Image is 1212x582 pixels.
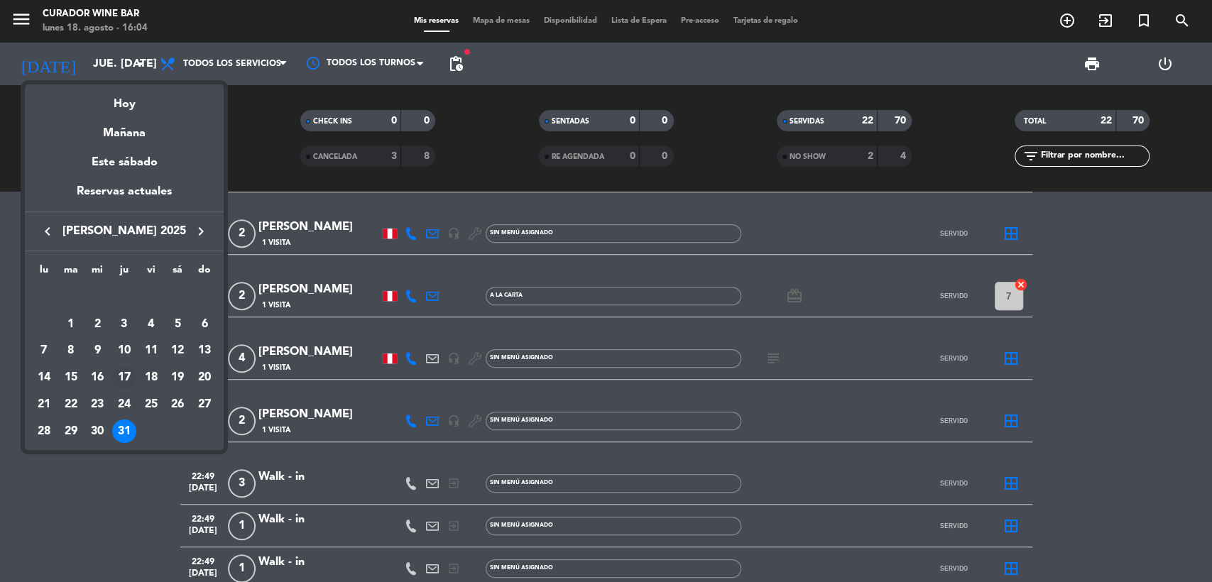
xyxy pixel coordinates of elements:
[31,262,58,284] th: lunes
[35,222,60,241] button: keyboard_arrow_left
[59,339,83,363] div: 8
[192,223,209,240] i: keyboard_arrow_right
[138,364,165,391] td: 18 de julio de 2025
[85,366,109,390] div: 16
[84,262,111,284] th: miércoles
[85,312,109,336] div: 2
[138,338,165,365] td: 11 de julio de 2025
[32,419,56,444] div: 28
[59,366,83,390] div: 15
[25,182,224,212] div: Reservas actuales
[139,392,163,417] div: 25
[191,311,218,338] td: 6 de julio de 2025
[165,312,190,336] div: 5
[84,364,111,391] td: 16 de julio de 2025
[191,364,218,391] td: 20 de julio de 2025
[139,312,163,336] div: 4
[165,311,192,338] td: 5 de julio de 2025
[165,392,190,417] div: 26
[58,391,84,418] td: 22 de julio de 2025
[111,311,138,338] td: 3 de julio de 2025
[85,419,109,444] div: 30
[84,311,111,338] td: 2 de julio de 2025
[31,338,58,365] td: 7 de julio de 2025
[84,418,111,445] td: 30 de julio de 2025
[58,311,84,338] td: 1 de julio de 2025
[59,312,83,336] div: 1
[111,338,138,365] td: 10 de julio de 2025
[59,419,83,444] div: 29
[25,114,224,143] div: Mañana
[165,364,192,391] td: 19 de julio de 2025
[112,419,136,444] div: 31
[165,262,192,284] th: sábado
[31,364,58,391] td: 14 de julio de 2025
[58,262,84,284] th: martes
[32,392,56,417] div: 21
[192,366,217,390] div: 20
[192,312,217,336] div: 6
[111,364,138,391] td: 17 de julio de 2025
[192,339,217,363] div: 13
[60,222,188,241] span: [PERSON_NAME] 2025
[139,366,163,390] div: 18
[165,366,190,390] div: 19
[39,223,56,240] i: keyboard_arrow_left
[139,339,163,363] div: 11
[138,262,165,284] th: viernes
[112,339,136,363] div: 10
[31,391,58,418] td: 21 de julio de 2025
[85,339,109,363] div: 9
[84,338,111,365] td: 9 de julio de 2025
[191,338,218,365] td: 13 de julio de 2025
[192,392,217,417] div: 27
[138,311,165,338] td: 4 de julio de 2025
[84,391,111,418] td: 23 de julio de 2025
[32,339,56,363] div: 7
[191,262,218,284] th: domingo
[31,284,218,311] td: [DATE].
[85,392,109,417] div: 23
[165,338,192,365] td: 12 de julio de 2025
[58,364,84,391] td: 15 de julio de 2025
[112,366,136,390] div: 17
[112,392,136,417] div: 24
[165,339,190,363] div: 12
[111,418,138,445] td: 31 de julio de 2025
[138,391,165,418] td: 25 de julio de 2025
[59,392,83,417] div: 22
[32,366,56,390] div: 14
[25,84,224,114] div: Hoy
[111,262,138,284] th: jueves
[165,391,192,418] td: 26 de julio de 2025
[31,418,58,445] td: 28 de julio de 2025
[25,143,224,182] div: Este sábado
[58,418,84,445] td: 29 de julio de 2025
[188,222,214,241] button: keyboard_arrow_right
[111,391,138,418] td: 24 de julio de 2025
[58,338,84,365] td: 8 de julio de 2025
[112,312,136,336] div: 3
[191,391,218,418] td: 27 de julio de 2025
